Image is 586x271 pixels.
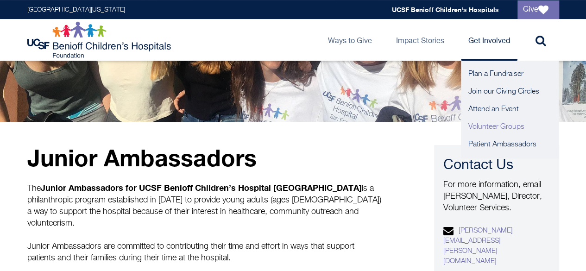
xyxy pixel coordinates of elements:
[27,21,173,58] img: Logo for UCSF Benioff Children's Hospitals Foundation
[461,136,558,153] a: Patient Ambassadors
[461,65,558,83] a: Plan a Fundraiser
[392,6,499,13] a: UCSF Benioff Children's Hospitals
[461,101,558,118] a: Attend an Event
[443,179,550,214] p: For more information, email [PERSON_NAME], Director, Volunteer Services.
[41,183,362,193] strong: Junior Ambassadors for UCSF Benioff Children’s Hospital [GEOGRAPHIC_DATA]
[27,6,125,13] a: [GEOGRAPHIC_DATA][US_STATE]
[461,83,558,101] a: Join our Giving Circles
[321,19,379,61] a: Ways to Give
[461,19,517,61] a: Get Involved
[443,156,550,175] div: Contact Us
[443,227,513,265] a: [PERSON_NAME][EMAIL_ADDRESS][PERSON_NAME][DOMAIN_NAME]
[27,182,384,229] p: The is a philanthropic program established in [DATE] to provide young adults (ages [DEMOGRAPHIC_D...
[27,145,384,170] p: Junior Ambassadors
[461,118,558,136] a: Volunteer Groups
[27,241,384,264] p: Junior Ambassadors are committed to contributing their time and effort in ways that support patie...
[517,0,559,19] a: Give
[389,19,452,61] a: Impact Stories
